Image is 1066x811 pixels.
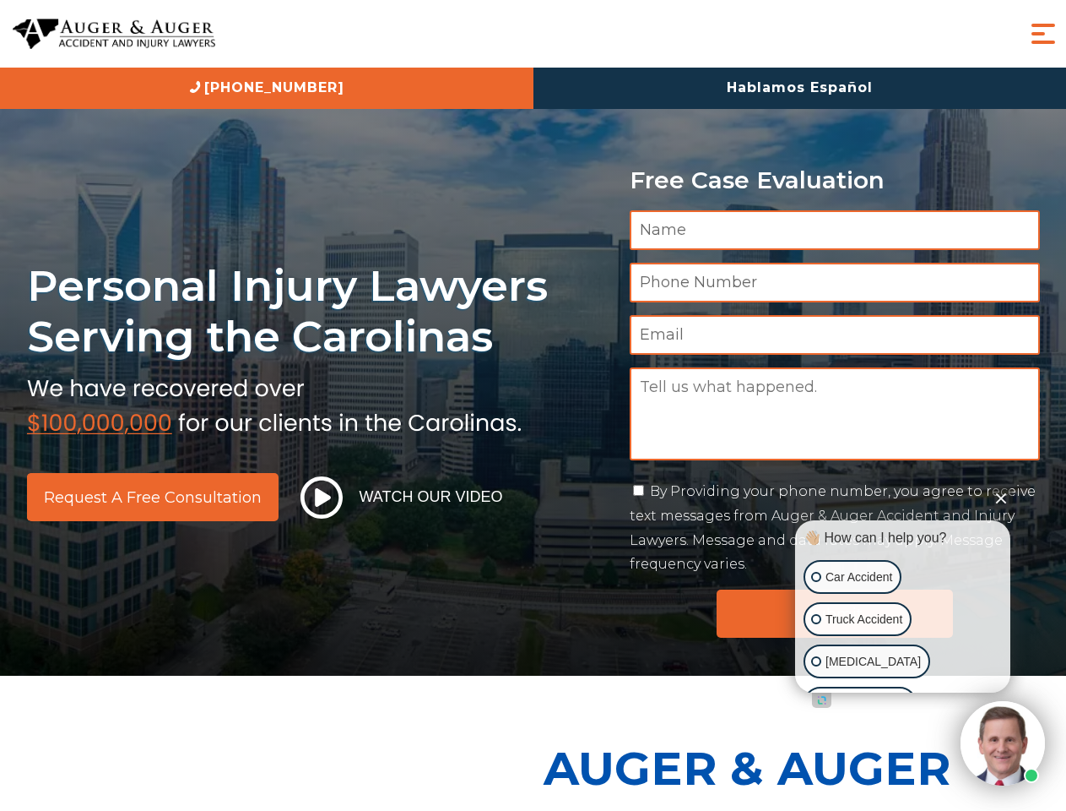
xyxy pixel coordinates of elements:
[825,609,902,630] p: Truck Accident
[825,651,921,672] p: [MEDICAL_DATA]
[630,483,1036,572] label: By Providing your phone number, you agree to receive text messages from Auger & Auger Accident an...
[1026,17,1060,51] button: Menu
[13,19,215,50] img: Auger & Auger Accident and Injury Lawyers Logo
[544,727,1057,810] p: Auger & Auger
[812,693,831,708] a: Open intaker chat
[717,590,953,638] input: Submit
[630,315,1040,355] input: Email
[630,210,1040,250] input: Name
[630,167,1040,193] p: Free Case Evaluation
[825,567,892,588] p: Car Accident
[27,260,609,362] h1: Personal Injury Lawyers Serving the Carolinas
[630,263,1040,302] input: Phone Number
[989,486,1013,509] button: Close Intaker Chat Widget
[44,490,262,505] span: Request a Free Consultation
[27,371,522,435] img: sub text
[799,529,1006,547] div: 👋🏼 How can I help you?
[295,476,508,520] button: Watch Our Video
[27,473,279,521] a: Request a Free Consultation
[960,701,1045,786] img: Intaker widget Avatar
